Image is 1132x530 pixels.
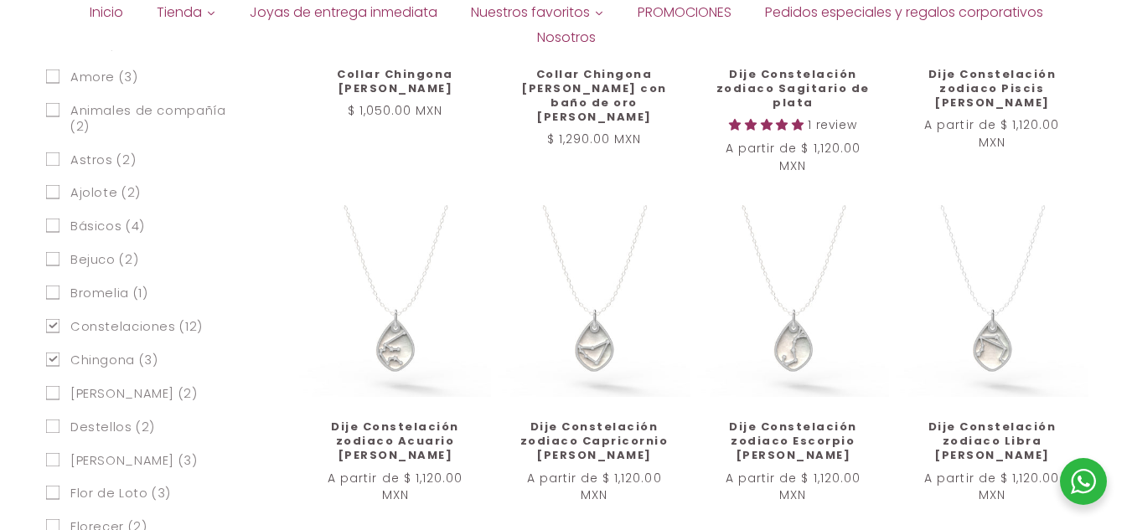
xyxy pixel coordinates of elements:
[913,420,1070,463] a: Dije Constelación zodiaco Libra [PERSON_NAME]
[70,486,171,502] span: Flor de Loto (3)
[317,68,473,96] a: Collar Chingona [PERSON_NAME]
[537,28,596,47] span: Nosotros
[70,103,245,135] span: Animales de compañía (2)
[70,453,198,469] span: [PERSON_NAME] (3)
[90,3,123,22] span: Inicio
[70,386,198,402] span: [PERSON_NAME] (2)
[70,252,138,268] span: Bejuco (2)
[515,68,672,125] a: Collar Chingona [PERSON_NAME] con baño de oro [PERSON_NAME]
[715,68,871,111] a: Dije Constelación zodiaco Sagitario de plata
[515,420,672,463] a: Dije Constelación zodiaco Capricornio [PERSON_NAME]
[715,420,871,463] a: Dije Constelación zodiaco Escorpio [PERSON_NAME]
[913,68,1070,111] a: Dije Constelación zodiaco Piscis [PERSON_NAME]
[471,3,590,22] span: Nuestros favoritos
[70,185,141,201] span: Ajolote (2)
[70,419,155,435] span: Destellos (2)
[638,3,731,22] span: PROMOCIONES
[520,25,613,50] a: Nosotros
[250,3,437,22] span: Joyas de entrega inmediata
[70,286,148,301] span: Bromelia (1)
[70,152,136,168] span: Astros (2)
[70,352,158,368] span: Chingona (3)
[317,420,473,463] a: Dije Constelación zodiaco Acuario [PERSON_NAME]
[70,219,145,234] span: Básicos (4)
[765,3,1043,22] span: Pedidos especiales y regalos corporativos
[70,319,203,335] span: Constelaciones (12)
[70,69,138,85] span: Amore (3)
[157,3,202,22] span: Tienda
